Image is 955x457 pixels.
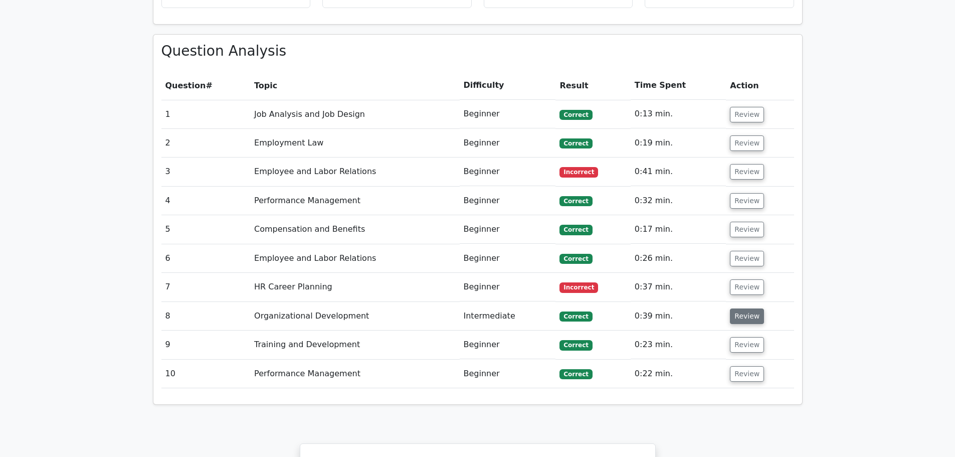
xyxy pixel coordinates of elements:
span: Correct [559,138,592,148]
td: HR Career Planning [250,273,459,301]
td: Job Analysis and Job Design [250,100,459,128]
span: Correct [559,369,592,379]
span: Question [165,81,206,90]
td: 0:22 min. [631,360,726,388]
td: 0:41 min. [631,158,726,186]
td: Compensation and Benefits [250,215,459,244]
td: 1 [161,100,251,128]
td: Beginner [460,187,556,215]
td: 7 [161,273,251,301]
button: Review [730,164,764,180]
button: Review [730,193,764,209]
td: Beginner [460,215,556,244]
th: Topic [250,71,459,100]
td: Beginner [460,129,556,158]
td: Organizational Development [250,302,459,331]
span: Correct [559,225,592,235]
td: 0:26 min. [631,244,726,273]
button: Review [730,251,764,266]
th: Difficulty [460,71,556,100]
td: Beginner [460,100,556,128]
td: 4 [161,187,251,215]
td: 10 [161,360,251,388]
th: Time Spent [631,71,726,100]
td: Performance Management [250,187,459,215]
td: 0:17 min. [631,215,726,244]
td: 5 [161,215,251,244]
th: # [161,71,251,100]
td: 6 [161,244,251,273]
td: 0:23 min. [631,331,726,359]
td: 3 [161,158,251,186]
button: Review [730,309,764,324]
td: Performance Management [250,360,459,388]
td: 9 [161,331,251,359]
button: Review [730,222,764,237]
span: Correct [559,312,592,322]
button: Review [730,337,764,353]
th: Result [555,71,630,100]
td: Employee and Labor Relations [250,244,459,273]
span: Correct [559,196,592,206]
span: Correct [559,254,592,264]
td: 0:19 min. [631,129,726,158]
td: 0:13 min. [631,100,726,128]
h3: Question Analysis [161,43,794,60]
td: Beginner [460,331,556,359]
td: Employment Law [250,129,459,158]
td: Intermediate [460,302,556,331]
td: 0:37 min. [631,273,726,301]
td: Beginner [460,244,556,273]
button: Review [730,366,764,382]
td: Beginner [460,158,556,186]
td: Beginner [460,273,556,301]
button: Review [730,135,764,151]
td: 0:32 min. [631,187,726,215]
td: Training and Development [250,331,459,359]
td: Employee and Labor Relations [250,158,459,186]
span: Incorrect [559,282,598,292]
td: 0:39 min. [631,302,726,331]
td: 2 [161,129,251,158]
button: Review [730,107,764,122]
td: Beginner [460,360,556,388]
span: Correct [559,340,592,350]
th: Action [726,71,794,100]
button: Review [730,279,764,295]
td: 8 [161,302,251,331]
span: Incorrect [559,167,598,177]
span: Correct [559,110,592,120]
